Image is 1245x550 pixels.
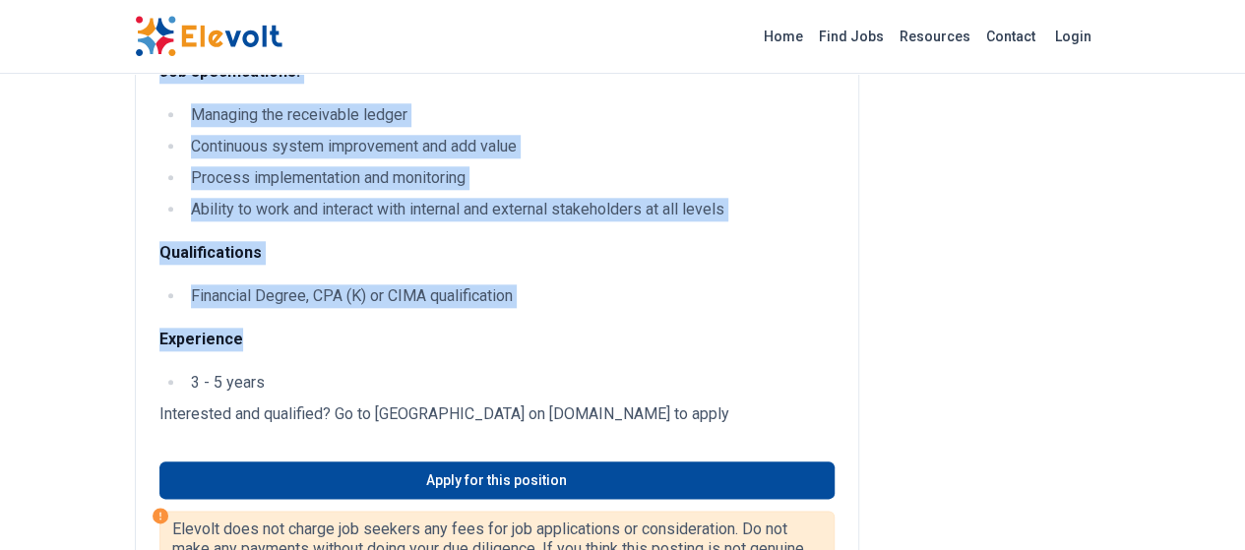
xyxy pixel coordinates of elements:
a: Resources [892,21,978,52]
strong: Qualifications [159,243,262,262]
a: Contact [978,21,1043,52]
iframe: Chat Widget [1147,456,1245,550]
li: Financial Degree, CPA (K) or CIMA qualification [185,284,835,308]
li: Continuous system improvement and add value [185,135,835,158]
a: Login [1043,17,1103,56]
a: Apply for this position [159,461,835,499]
li: Managing the receivable ledger [185,103,835,127]
li: Process implementation and monitoring [185,166,835,190]
li: 3 - 5 years [185,371,835,395]
li: Ability to work and interact with internal and external stakeholders at all levels [185,198,835,221]
a: Home [756,21,811,52]
strong: Experience [159,330,243,348]
a: Find Jobs [811,21,892,52]
p: Interested and qualified? Go to [GEOGRAPHIC_DATA] on [DOMAIN_NAME] to apply [159,402,835,426]
img: Elevolt [135,16,282,57]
